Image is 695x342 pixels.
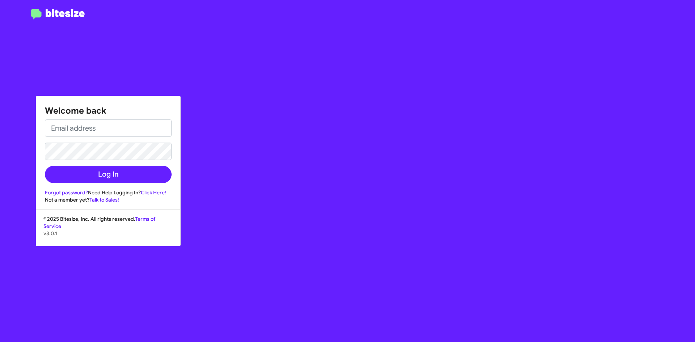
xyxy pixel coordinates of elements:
h1: Welcome back [45,105,172,117]
button: Log In [45,166,172,183]
div: Not a member yet? [45,196,172,203]
div: Need Help Logging In? [45,189,172,196]
a: Talk to Sales! [89,197,119,203]
input: Email address [45,119,172,137]
div: © 2025 Bitesize, Inc. All rights reserved. [36,215,180,246]
a: Click Here! [141,189,166,196]
p: v3.0.1 [43,230,173,237]
a: Forgot password? [45,189,88,196]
